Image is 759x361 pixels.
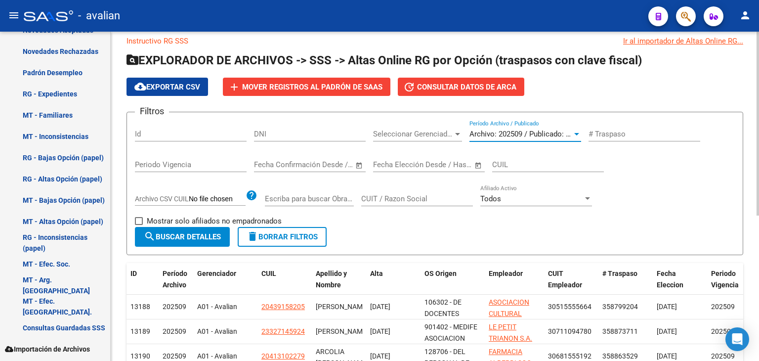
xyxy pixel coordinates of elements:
[602,327,638,335] span: 358873711
[144,230,156,242] mat-icon: search
[5,344,90,355] span: Importación de Archivos
[261,352,305,360] span: 20413102279
[739,9,751,21] mat-icon: person
[421,263,485,307] datatable-header-cell: OS Origen
[370,326,417,337] div: [DATE]
[373,160,413,169] input: Fecha inicio
[238,227,327,247] button: Borrar Filtros
[548,327,591,335] span: 30711094780
[370,270,383,277] span: Alta
[163,270,187,289] span: Período Archivo
[303,160,351,169] input: Fecha fin
[189,195,246,204] input: Archivo CSV CUIL
[247,232,318,241] span: Borrar Filtros
[485,263,544,307] datatable-header-cell: Empleador
[469,130,590,138] span: Archivo: 202509 / Publicado: 202508
[623,36,743,46] div: Ir al importador de Altas Online RG...
[489,298,533,329] span: ASOCIACION CULTURAL ALEMANA MO
[197,327,237,335] span: A01 - Avalian
[489,270,523,277] span: Empleador
[544,263,598,307] datatable-header-cell: CUIT Empleador
[134,83,200,91] span: Exportar CSV
[134,81,146,92] mat-icon: cloud_download
[424,298,472,329] span: 106302 - DE DOCENTES PARTICULARES
[316,327,369,335] span: [PERSON_NAME]
[126,263,159,307] datatable-header-cell: ID
[366,263,421,307] datatable-header-cell: Alta
[711,270,739,289] span: Periodo Vigencia
[653,263,707,307] datatable-header-cell: Fecha Eleccion
[126,53,642,67] span: EXPLORADOR DE ARCHIVOS -> SSS -> Altas Online RG por Opción (traspasos con clave fiscal)
[370,301,417,313] div: [DATE]
[147,215,282,227] span: Mostrar solo afiliados no empadronados
[725,327,749,351] div: Open Intercom Messenger
[257,263,312,307] datatable-header-cell: CUIL
[316,270,347,289] span: Apellido y Nombre
[711,327,735,335] span: 202509
[197,352,237,360] span: A01 - Avalian
[657,270,683,289] span: Fecha Eleccion
[548,352,591,360] span: 30681555192
[657,303,677,311] span: [DATE]
[246,189,257,201] mat-icon: help
[135,227,230,247] button: Buscar Detalles
[316,303,369,311] span: [PERSON_NAME]
[657,327,677,335] span: [DATE]
[398,78,524,96] button: Consultar datos de ARCA
[130,327,150,335] span: 13189
[242,83,382,91] span: Mover registros al PADRÓN de SAAS
[197,270,236,277] span: Gerenciador
[126,78,208,96] button: Exportar CSV
[163,352,186,360] span: 202509
[144,232,221,241] span: Buscar Detalles
[548,270,582,289] span: CUIT Empleador
[130,270,137,277] span: ID
[417,83,516,91] span: Consultar datos de ARCA
[126,37,188,45] a: Instructivo RG SSS
[424,270,457,277] span: OS Origen
[424,323,477,354] span: 901402 - MEDIFE ASOCIACION CIVIL
[548,303,591,311] span: 30515555664
[247,230,258,242] mat-icon: delete
[135,104,169,118] h3: Filtros
[602,352,638,360] span: 358863529
[373,130,453,138] span: Seleccionar Gerenciador
[197,303,237,311] span: A01 - Avalian
[489,323,532,342] span: LE PETIT TRIANON S.A.
[261,270,276,277] span: CUIL
[163,327,186,335] span: 202509
[602,270,637,277] span: # Traspaso
[159,263,193,307] datatable-header-cell: Período Archivo
[480,194,501,203] span: Todos
[163,303,186,311] span: 202509
[598,263,653,307] datatable-header-cell: # Traspaso
[130,303,150,311] span: 13188
[223,78,390,96] button: Mover registros al PADRÓN de SAAS
[261,303,305,311] span: 20439158205
[193,263,257,307] datatable-header-cell: Gerenciador
[657,352,677,360] span: [DATE]
[254,160,294,169] input: Fecha inicio
[711,303,735,311] span: 202509
[130,352,150,360] span: 13190
[602,303,638,311] span: 358799204
[261,327,305,335] span: 23327145924
[422,160,470,169] input: Fecha fin
[135,195,189,203] span: Archivo CSV CUIL
[228,81,240,93] mat-icon: add
[312,263,366,307] datatable-header-cell: Apellido y Nombre
[78,5,120,27] span: - avalian
[8,9,20,21] mat-icon: menu
[354,160,365,171] button: Open calendar
[403,81,415,93] mat-icon: update
[711,352,735,360] span: 202509
[473,160,484,171] button: Open calendar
